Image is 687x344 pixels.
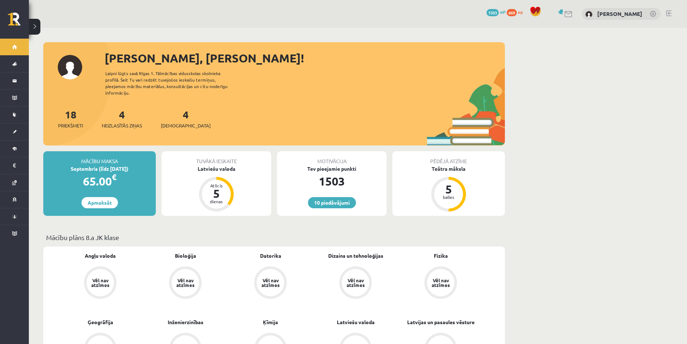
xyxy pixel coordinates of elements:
span: Neizlasītās ziņas [102,122,142,129]
div: 1503 [277,173,387,190]
a: 10 piedāvājumi [308,197,356,208]
div: Pēdējā atzīme [392,151,505,165]
a: Fizika [434,252,448,260]
div: Vēl nav atzīmes [431,278,451,287]
span: mP [500,9,506,15]
div: Mācību maksa [43,151,156,165]
a: Datorika [260,252,281,260]
a: Ķīmija [263,318,278,326]
div: [PERSON_NAME], [PERSON_NAME]! [105,49,505,67]
div: dienas [206,199,227,204]
a: 4[DEMOGRAPHIC_DATA] [161,108,211,129]
div: 65.00 [43,173,156,190]
div: Motivācija [277,151,387,165]
a: Vēl nav atzīmes [143,266,228,300]
a: Vēl nav atzīmes [313,266,398,300]
a: Vēl nav atzīmes [228,266,313,300]
a: Inženierzinības [168,318,203,326]
a: Angļu valoda [85,252,116,260]
div: Tev pieejamie punkti [277,165,387,173]
a: Teātra māksla 5 balles [392,165,505,213]
a: [PERSON_NAME] [597,10,642,17]
a: Rīgas 1. Tālmācības vidusskola [8,13,29,31]
div: Vēl nav atzīmes [90,278,110,287]
div: Vēl nav atzīmes [175,278,195,287]
div: Laipni lūgts savā Rīgas 1. Tālmācības vidusskolas skolnieka profilā. Šeit Tu vari redzēt tuvojošo... [105,70,240,96]
a: Vēl nav atzīmes [58,266,143,300]
div: Atlicis [206,183,227,188]
a: Ģeogrāfija [88,318,113,326]
a: Dizains un tehnoloģijas [328,252,383,260]
a: 18Priekšmeti [58,108,83,129]
a: Vēl nav atzīmes [398,266,483,300]
a: Latviešu valoda Atlicis 5 dienas [162,165,271,213]
a: Latviešu valoda [337,318,375,326]
span: € [112,172,116,182]
div: Latviešu valoda [162,165,271,173]
div: Septembris (līdz [DATE]) [43,165,156,173]
p: Mācību plāns 8.a JK klase [46,232,502,242]
a: Bioloģija [175,252,196,260]
a: Apmaksāt [82,197,118,208]
span: 1503 [486,9,499,16]
span: 669 [507,9,517,16]
a: 4Neizlasītās ziņas [102,108,142,129]
img: Eduards Mārcis Ulmanis [585,11,593,18]
div: Vēl nav atzīmes [345,278,366,287]
span: xp [518,9,523,15]
a: Latvijas un pasaules vēsture [407,318,475,326]
div: Vēl nav atzīmes [260,278,281,287]
div: 5 [438,183,459,195]
a: 1503 mP [486,9,506,15]
div: Tuvākā ieskaite [162,151,271,165]
div: Teātra māksla [392,165,505,173]
span: [DEMOGRAPHIC_DATA] [161,122,211,129]
div: balles [438,195,459,199]
a: 669 xp [507,9,526,15]
span: Priekšmeti [58,122,83,129]
div: 5 [206,188,227,199]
